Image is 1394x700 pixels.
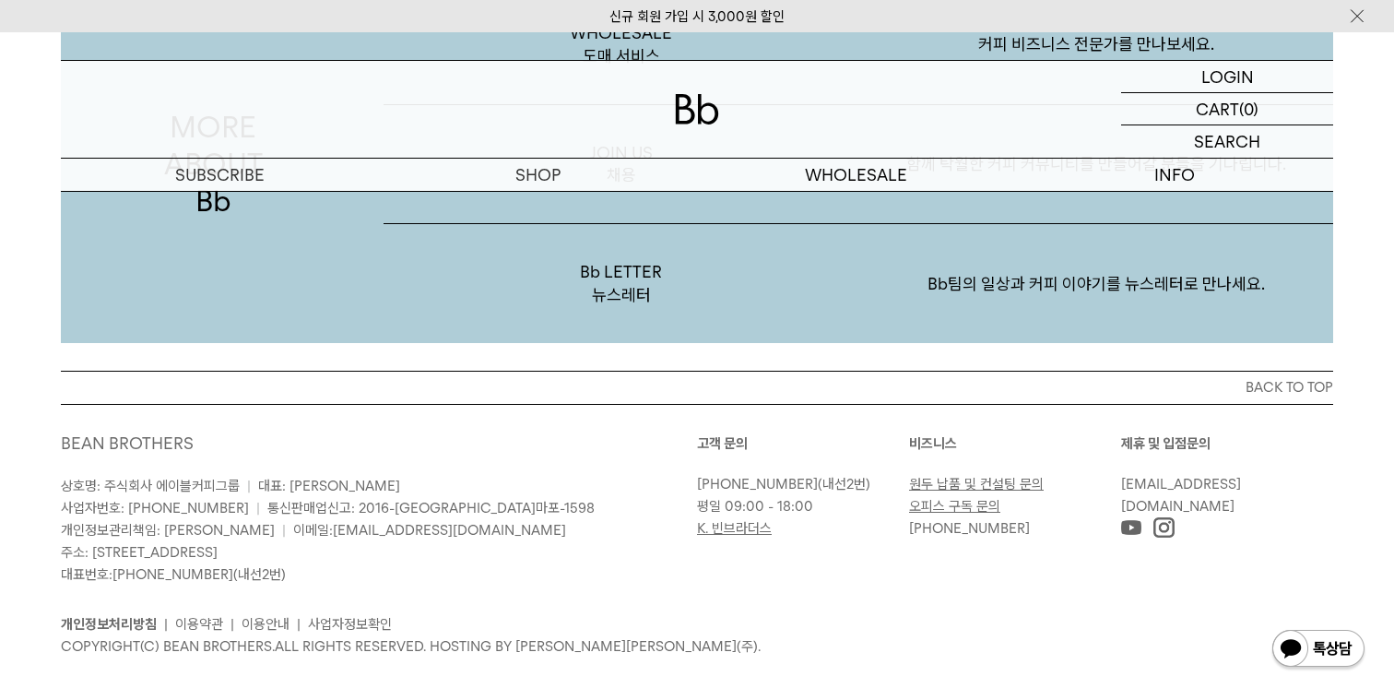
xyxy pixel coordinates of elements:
p: 비즈니스 [909,433,1121,455]
p: LOGIN [1201,61,1254,92]
p: Bb팀의 일상과 커피 이야기를 뉴스레터로 만나세요. [858,236,1333,332]
p: INFO [1015,159,1333,191]
a: 원두 납품 및 컨설팅 문의 [909,476,1044,492]
span: | [247,478,251,494]
p: 평일 09:00 - 18:00 [697,495,900,517]
a: [PHONE_NUMBER] [112,566,233,583]
a: 이용약관 [175,616,223,633]
span: | [256,500,260,516]
li: | [230,613,234,635]
a: LOGIN [1121,61,1333,93]
p: Bb LETTER 뉴스레터 [384,224,858,343]
a: 신규 회원 가입 시 3,000원 할인 [609,8,785,25]
span: 사업자번호: [PHONE_NUMBER] [61,500,249,516]
div: v 4.0.25 [52,30,90,44]
p: 고객 문의 [697,433,909,455]
a: SUBSCRIBE [61,159,379,191]
a: [PHONE_NUMBER] [909,520,1030,537]
div: Domain: [DOMAIN_NAME] [48,48,203,63]
li: | [297,613,301,635]
img: 카카오톡 채널 1:1 채팅 버튼 [1270,628,1366,672]
div: Keywords by Traffic [204,109,311,121]
p: 제휴 및 입점문의 [1121,433,1333,455]
a: 사업자정보확인 [308,616,392,633]
p: (내선2번) [697,473,900,495]
img: website_grey.svg [30,48,44,63]
a: [EMAIL_ADDRESS][DOMAIN_NAME] [1121,476,1241,515]
span: 상호명: 주식회사 에이블커피그룹 [61,478,240,494]
span: 대표: [PERSON_NAME] [258,478,400,494]
a: SHOP [379,159,697,191]
a: 개인정보처리방침 [61,616,157,633]
span: 이메일: [293,522,566,539]
span: 통신판매업신고: 2016-[GEOGRAPHIC_DATA]마포-1598 [267,500,595,516]
span: 개인정보관리책임: [PERSON_NAME] [61,522,275,539]
img: tab_keywords_by_traffic_grey.svg [183,107,198,122]
a: BEAN BROTHERS [61,433,194,453]
img: 로고 [675,94,719,125]
img: logo_orange.svg [30,30,44,44]
p: COPYRIGHT(C) BEAN BROTHERS. ALL RIGHTS RESERVED. HOSTING BY [PERSON_NAME][PERSON_NAME](주). [61,635,1333,658]
a: CART (0) [1121,93,1333,125]
span: | [282,522,286,539]
a: K. 빈브라더스 [697,520,772,537]
a: 이용안내 [242,616,289,633]
p: (0) [1239,93,1258,125]
a: 오피스 구독 문의 [909,498,1000,515]
span: 대표번호: (내선2번) [61,566,286,583]
img: tab_domain_overview_orange.svg [50,107,65,122]
button: BACK TO TOP [61,371,1333,404]
p: WHOLESALE [697,159,1015,191]
p: SEARCH [1194,125,1260,158]
a: Bb LETTER뉴스레터 Bb팀의 일상과 커피 이야기를 뉴스레터로 만나세요. [384,224,1333,343]
li: | [164,613,168,635]
p: CART [1196,93,1239,125]
span: 주소: [STREET_ADDRESS] [61,544,218,561]
div: Domain Overview [70,109,165,121]
a: [PHONE_NUMBER] [697,476,818,492]
a: [EMAIL_ADDRESS][DOMAIN_NAME] [333,522,566,539]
